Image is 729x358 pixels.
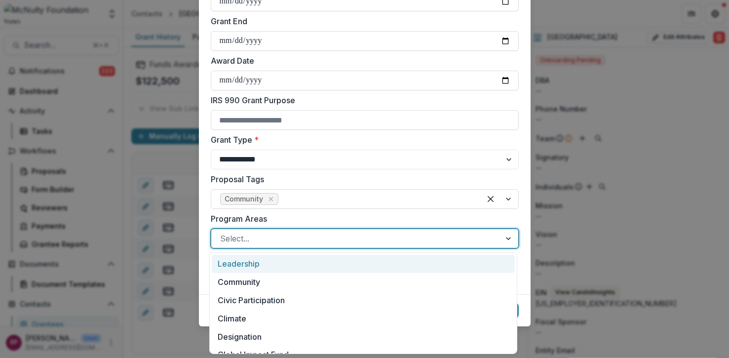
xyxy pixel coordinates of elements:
[212,291,515,310] div: Civic Participation
[266,194,276,204] div: Remove Community
[211,173,513,185] label: Proposal Tags
[211,213,513,225] label: Program Areas
[212,273,515,291] div: Community
[225,195,263,203] span: Community
[483,191,499,207] div: Clear selected options
[212,309,515,327] div: Climate
[211,134,513,146] label: Grant Type
[212,255,515,273] div: Leadership
[212,327,515,346] div: Designation
[211,15,513,27] label: Grant End
[211,55,513,67] label: Award Date
[211,94,513,106] label: IRS 990 Grant Purpose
